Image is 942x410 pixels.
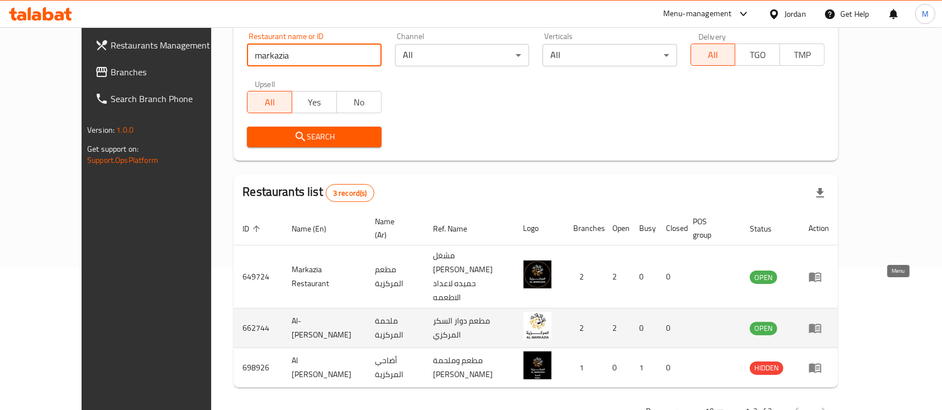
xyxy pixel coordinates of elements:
td: 2 [604,245,631,308]
td: 2 [565,245,604,308]
span: 3 record(s) [326,188,374,199]
td: مشغل [PERSON_NAME] حميده لاعداد الاطعمه [424,245,515,308]
div: All [543,44,677,66]
td: 0 [631,245,658,308]
th: Open [604,211,631,245]
span: Get support on: [87,142,139,156]
td: 662744 [234,308,283,348]
span: Restaurants Management [111,38,230,52]
h2: Restaurants list [242,184,374,202]
div: Export file [807,180,834,206]
span: OPEN [750,271,777,284]
div: OPEN [750,322,777,335]
div: All [395,44,529,66]
span: TMP [784,47,820,63]
span: Yes [297,94,332,110]
button: No [336,91,382,113]
button: Search [247,127,381,147]
button: Yes [292,91,337,113]
img: Markazia Restaurant [524,261,551,288]
td: 2 [604,308,631,348]
span: Status [750,222,786,235]
div: Menu-management [663,7,732,21]
img: Al Markazia Adahi [524,351,551,379]
span: Search Branch Phone [111,92,230,105]
td: ملحمة المركزية [366,308,424,348]
td: 2 [565,308,604,348]
td: مطعم وملحمة [PERSON_NAME] [424,348,515,388]
td: Al [PERSON_NAME] [283,348,365,388]
a: Restaurants Management [86,32,239,59]
th: Action [800,211,838,245]
input: Search for restaurant name or ID.. [247,44,381,66]
th: Logo [515,211,565,245]
td: مطعم دوار السكر المركزي [424,308,515,348]
td: 1 [565,348,604,388]
span: Branches [111,65,230,79]
span: TGO [740,47,776,63]
td: 0 [658,348,684,388]
th: Busy [631,211,658,245]
td: Al-[PERSON_NAME] [283,308,365,348]
td: 649724 [234,245,283,308]
span: Name (Ar) [375,215,411,242]
div: Menu [808,361,829,374]
button: TGO [735,44,780,66]
td: 0 [631,308,658,348]
span: Ref. Name [433,222,482,235]
td: 698926 [234,348,283,388]
td: 0 [658,245,684,308]
span: Name (En) [292,222,341,235]
span: 1.0.0 [116,123,134,137]
td: 0 [604,348,631,388]
td: 0 [658,308,684,348]
img: Al-Markazia butchery [524,312,551,340]
a: Branches [86,59,239,85]
span: ID [242,222,264,235]
label: Upsell [255,80,275,88]
a: Search Branch Phone [86,85,239,112]
a: Support.OpsPlatform [87,153,158,167]
td: Markazia Restaurant [283,245,365,308]
th: Branches [565,211,604,245]
table: enhanced table [234,211,838,388]
span: OPEN [750,322,777,335]
button: All [247,91,292,113]
button: All [691,44,736,66]
div: Menu [808,270,829,283]
span: No [341,94,377,110]
span: POS group [693,215,727,242]
span: All [252,94,288,110]
td: 1 [631,348,658,388]
div: Jordan [784,8,806,20]
span: M [922,8,929,20]
span: HIDDEN [750,361,783,374]
span: Version: [87,123,115,137]
label: Delivery [698,32,726,40]
span: All [696,47,731,63]
td: أضاحي المركزية [366,348,424,388]
div: Total records count [326,184,374,202]
span: Search [256,130,372,144]
th: Closed [658,211,684,245]
button: TMP [779,44,825,66]
td: مطعم المركزية [366,245,424,308]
